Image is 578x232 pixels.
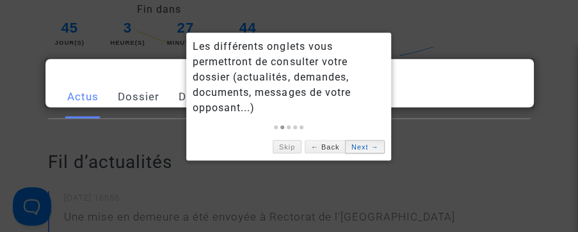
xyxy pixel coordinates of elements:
a: ← Back [305,140,345,153]
a: Next → [345,140,385,153]
a: Skip [273,140,301,153]
div: Les différents onglets vous permettront de consulter votre dossier (actualités, demandes, documen... [193,39,385,116]
a: Actus [67,76,99,118]
a: Dossier [118,76,159,118]
a: Documents [179,76,240,118]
